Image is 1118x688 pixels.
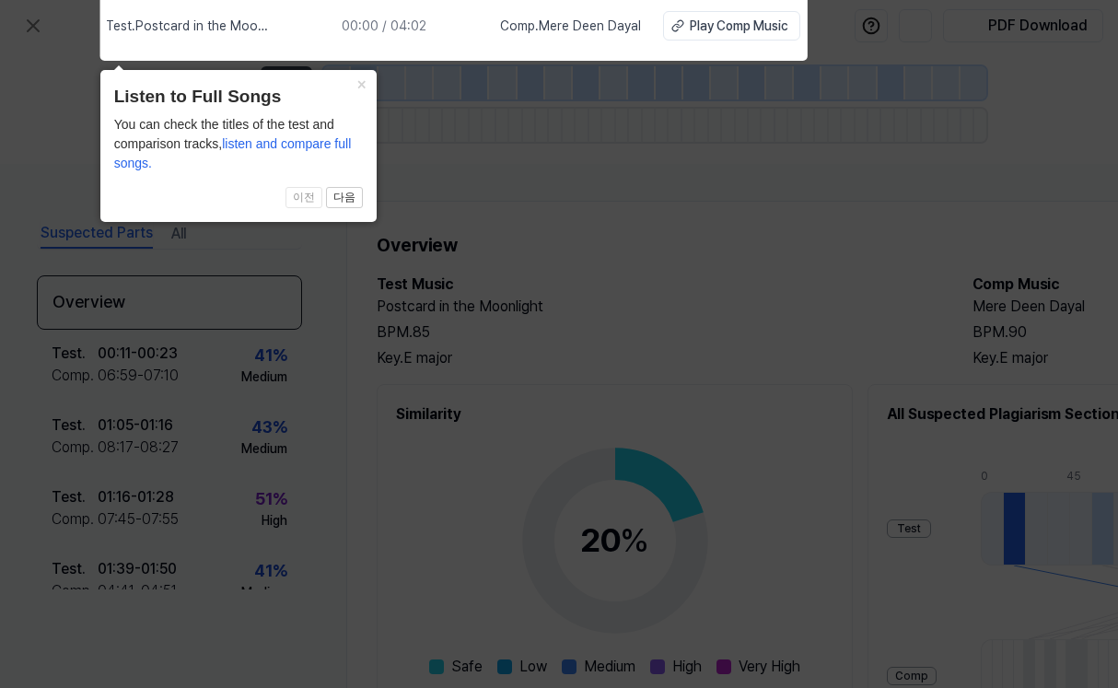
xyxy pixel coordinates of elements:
div: You can check the titles of the test and comparison tracks, [114,115,363,173]
img: play [281,17,299,35]
div: Play Comp Music [690,17,788,36]
span: Comp . Mere Deen Dayal [500,17,641,36]
div: 00:00 / 04:02 [342,17,426,36]
header: Listen to Full Songs [114,84,363,111]
button: Close [347,70,377,96]
span: listen and compare full songs. [114,136,352,170]
span: Test . Postcard in the Moonlight [106,17,268,36]
button: 다음 [326,187,363,209]
button: Play Comp Music [663,11,800,41]
img: stop [310,17,329,35]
